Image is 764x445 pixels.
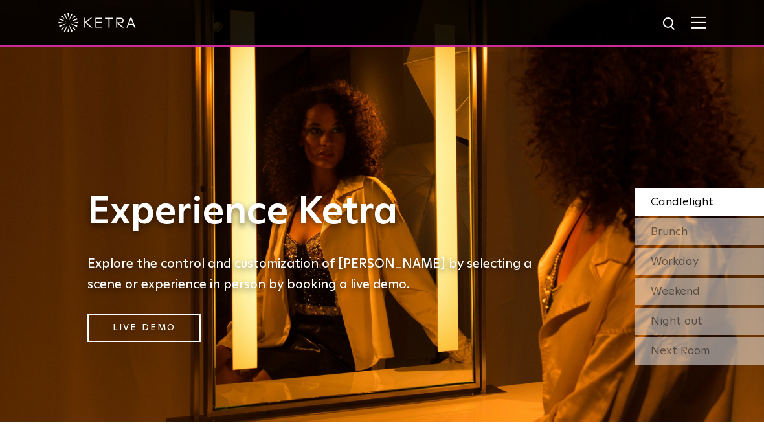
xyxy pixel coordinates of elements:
[651,286,700,297] span: Weekend
[691,16,706,29] img: Hamburger%20Nav.svg
[662,16,678,32] img: search icon
[87,191,547,234] h1: Experience Ketra
[87,253,547,295] h5: Explore the control and customization of [PERSON_NAME] by selecting a scene or experience in pers...
[651,256,699,268] span: Workday
[87,314,201,342] a: Live Demo
[58,13,136,32] img: ketra-logo-2019-white
[651,315,702,327] span: Night out
[651,196,713,208] span: Candlelight
[635,337,764,365] div: Next Room
[651,226,688,238] span: Brunch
